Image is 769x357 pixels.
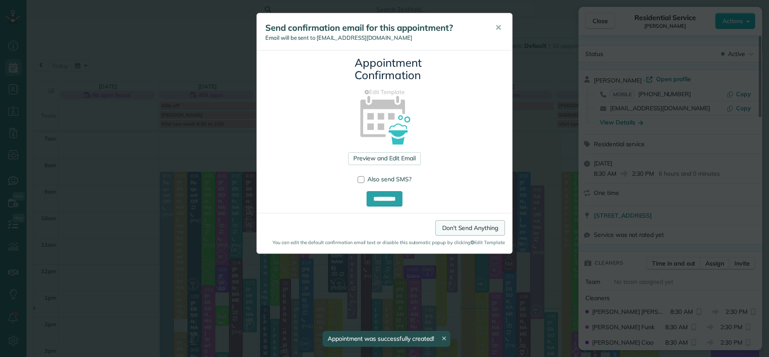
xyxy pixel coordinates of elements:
[323,331,451,347] div: Appointment was successfully created!
[265,34,412,41] span: Email will be sent to [EMAIL_ADDRESS][DOMAIN_NAME]
[346,81,423,157] img: appointment_confirmation_icon-141e34405f88b12ade42628e8c248340957700ab75a12ae832a8710e9b578dc5.png
[265,22,483,34] h5: Send confirmation email for this appointment?
[495,23,502,32] span: ✕
[348,152,420,165] a: Preview and Edit Email
[355,57,414,81] h3: Appointment Confirmation
[435,220,505,236] a: Don't Send Anything
[264,239,505,246] small: You can edit the default confirmation email text or disable this automatic popup by clicking Edit...
[367,175,411,183] span: Also send SMS?
[263,88,506,96] a: Edit Template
